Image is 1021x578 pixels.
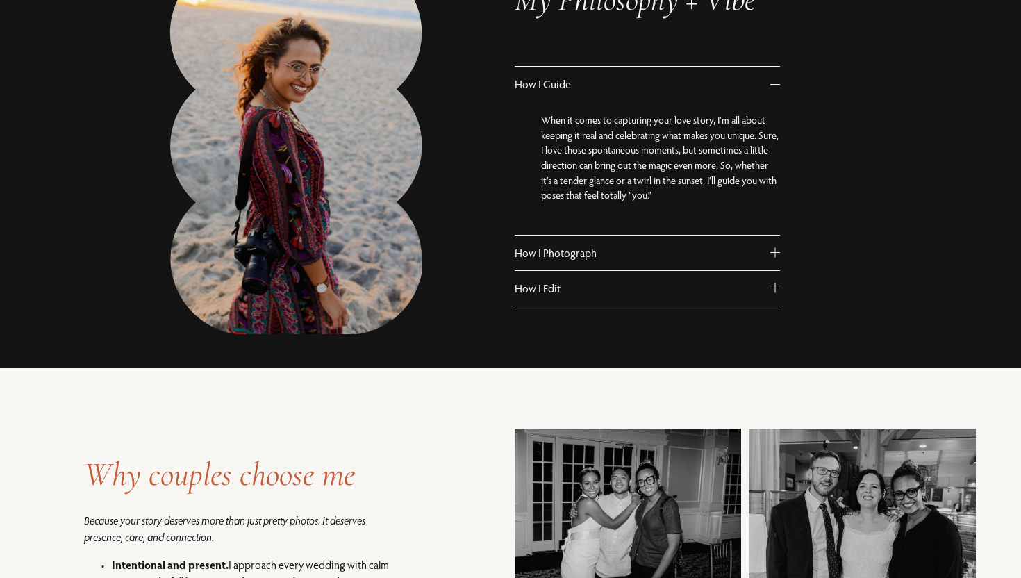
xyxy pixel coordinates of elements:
span: How I Edit [515,281,771,295]
button: How I Guide [515,67,781,101]
span: How I Photograph [515,246,771,260]
em: Why couples choose me [84,454,355,495]
p: When it comes to capturing your love story, I’m all about keeping it real and celebrating what ma... [541,113,781,203]
button: How I Photograph [515,236,781,270]
em: Because your story deserves more than just pretty photos. It deserves presence, care, and connect... [84,513,367,544]
button: How I Edit [515,271,781,306]
strong: Intentional and present. [112,557,229,572]
div: How I Guide [515,101,781,235]
span: How I Guide [515,77,771,91]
